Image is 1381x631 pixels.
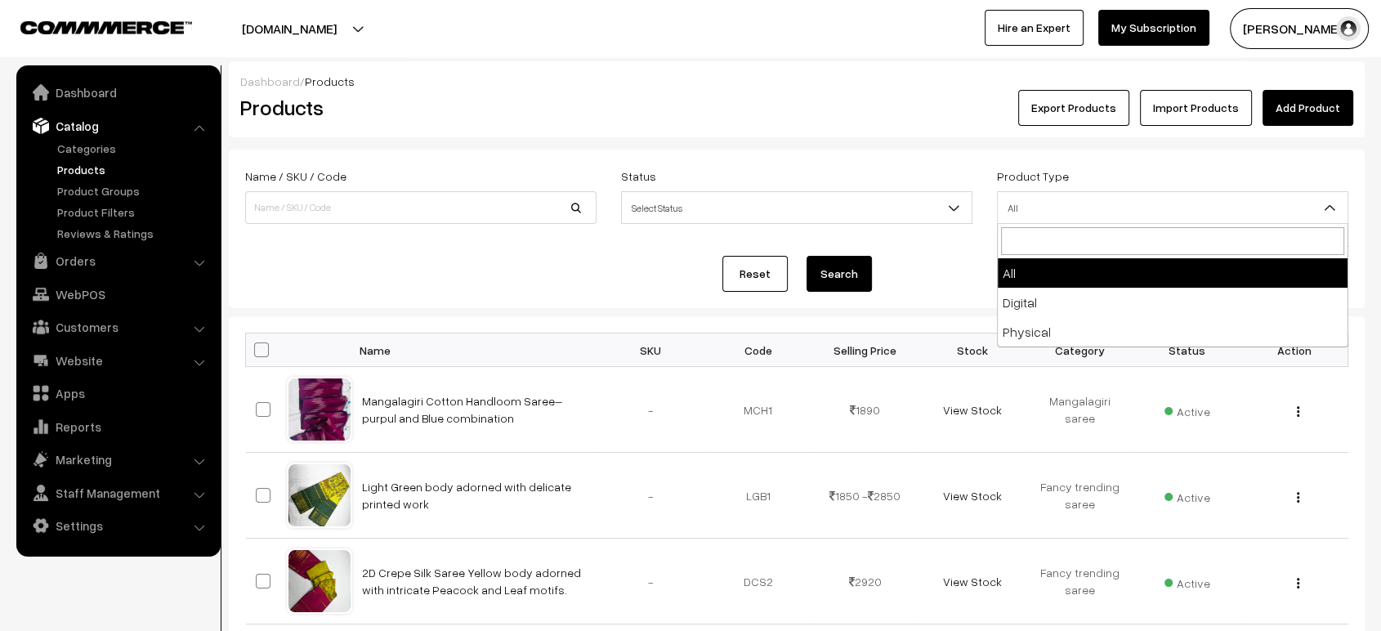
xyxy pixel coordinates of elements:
li: Digital [998,288,1347,317]
a: Hire an Expert [985,10,1084,46]
span: All [998,194,1347,222]
a: Reports [20,412,215,441]
span: All [997,191,1348,224]
td: 1890 [811,367,918,453]
a: View Stock [943,575,1002,588]
label: Product Type [997,168,1069,185]
span: Products [305,74,355,88]
span: Active [1164,485,1210,506]
a: Categories [53,140,215,157]
td: - [597,367,704,453]
th: Action [1240,333,1347,367]
img: COMMMERCE [20,21,192,34]
span: Select Status [621,191,972,224]
a: WebPOS [20,280,215,309]
a: Website [20,346,215,375]
a: Catalog [20,111,215,141]
div: / [240,73,1353,90]
th: SKU [597,333,704,367]
a: Dashboard [240,74,300,88]
img: Menu [1297,492,1299,503]
a: Light Green body adorned with delicate printed work [362,480,571,511]
td: MCH1 [704,367,811,453]
a: View Stock [943,403,1002,417]
label: Status [621,168,656,185]
h2: Products [240,95,595,120]
button: [DOMAIN_NAME] [185,8,394,49]
td: Fancy trending saree [1026,539,1133,624]
label: Name / SKU / Code [245,168,346,185]
td: LGB1 [704,453,811,539]
a: Mangalagiri Cotton Handloom Saree–purpul and Blue combination [362,394,562,425]
li: Physical [998,317,1347,347]
th: Code [704,333,811,367]
span: Select Status [622,194,972,222]
td: 1850 - 2850 [811,453,918,539]
img: Menu [1297,406,1299,417]
a: Dashboard [20,78,215,107]
td: DCS2 [704,539,811,624]
a: Staff Management [20,478,215,508]
a: Reviews & Ratings [53,225,215,242]
a: My Subscription [1098,10,1209,46]
a: Orders [20,246,215,275]
a: Products [53,161,215,178]
a: 2D Crepe Silk Saree Yellow body adorned with intricate Peacock and Leaf motifs. [362,566,581,597]
a: Marketing [20,445,215,474]
th: Category [1026,333,1133,367]
a: View Stock [943,489,1002,503]
a: Reset [722,256,788,292]
td: Mangalagiri saree [1026,367,1133,453]
td: - [597,539,704,624]
li: All [998,258,1347,288]
img: Menu [1297,578,1299,588]
a: Customers [20,312,215,342]
th: Name [352,333,597,367]
td: - [597,453,704,539]
span: Active [1164,571,1210,592]
input: Name / SKU / Code [245,191,597,224]
td: Fancy trending saree [1026,453,1133,539]
img: user [1336,16,1361,41]
th: Status [1133,333,1240,367]
a: Product Filters [53,204,215,221]
a: Product Groups [53,182,215,199]
td: 2920 [811,539,918,624]
a: Import Products [1140,90,1252,126]
a: Apps [20,378,215,408]
th: Stock [918,333,1026,367]
a: Settings [20,511,215,540]
a: COMMMERCE [20,16,163,36]
button: [PERSON_NAME] [1230,8,1369,49]
th: Selling Price [811,333,918,367]
button: Search [807,256,872,292]
a: Add Product [1263,90,1353,126]
button: Export Products [1018,90,1129,126]
span: Active [1164,399,1210,420]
